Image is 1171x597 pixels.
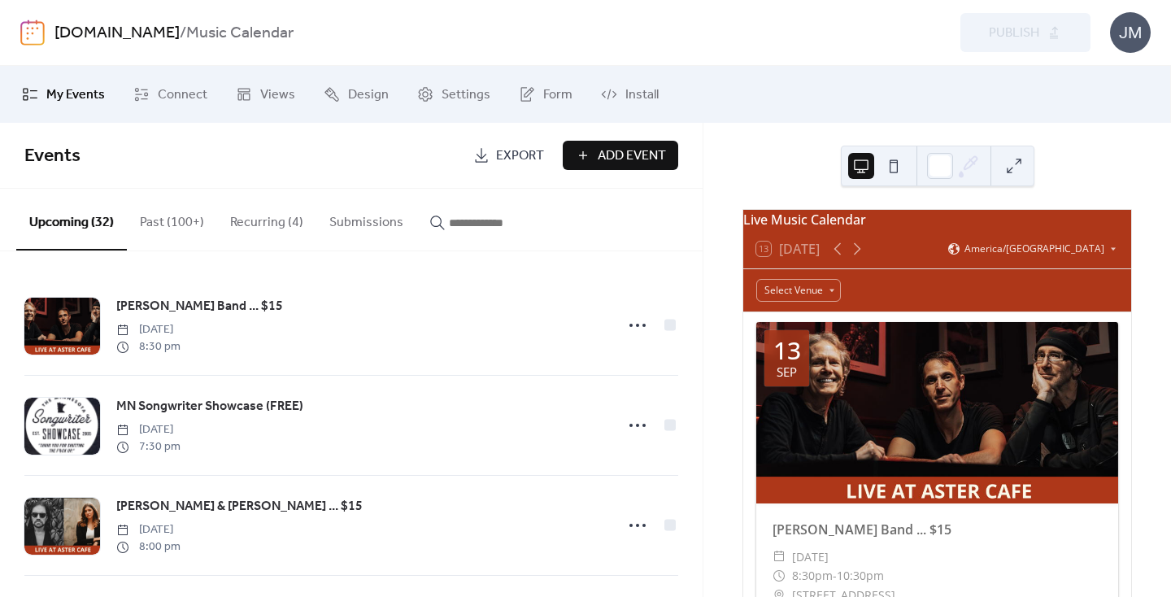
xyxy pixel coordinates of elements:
div: JM [1110,12,1151,53]
span: Events [24,138,81,174]
a: My Events [10,72,117,116]
span: [DATE] [116,321,181,338]
span: Views [260,85,295,105]
button: Past (100+) [127,189,217,249]
div: ​ [773,547,786,567]
span: [DATE] [116,421,181,438]
div: Sep [777,366,797,378]
a: [PERSON_NAME] Band ... $15 [116,296,283,317]
a: [PERSON_NAME] & [PERSON_NAME] ... $15 [116,496,363,517]
a: Views [224,72,307,116]
span: Connect [158,85,207,105]
span: Add Event [598,146,666,166]
span: Form [543,85,572,105]
span: [DATE] [116,521,181,538]
span: Export [496,146,544,166]
b: / [180,18,186,49]
span: 8:00 pm [116,538,181,556]
span: [PERSON_NAME] Band ... $15 [116,297,283,316]
span: America/[GEOGRAPHIC_DATA] [964,244,1104,254]
span: [DATE] [792,547,829,567]
span: Settings [442,85,490,105]
div: ​ [773,566,786,586]
span: Design [348,85,389,105]
div: 13 [773,338,801,363]
img: logo [20,20,45,46]
span: 7:30 pm [116,438,181,455]
a: [DOMAIN_NAME] [54,18,180,49]
span: MN Songwriter Showcase (FREE) [116,397,303,416]
span: Install [625,85,659,105]
button: Add Event [563,141,678,170]
a: Connect [121,72,220,116]
span: My Events [46,85,105,105]
span: [PERSON_NAME] & [PERSON_NAME] ... $15 [116,497,363,516]
a: Design [311,72,401,116]
a: [PERSON_NAME] Band ... $15 [773,521,951,538]
span: - [833,566,837,586]
button: Submissions [316,189,416,249]
span: 8:30 pm [116,338,181,355]
a: Install [589,72,671,116]
a: MN Songwriter Showcase (FREE) [116,396,303,417]
button: Recurring (4) [217,189,316,249]
span: 8:30pm [792,566,833,586]
a: Export [461,141,556,170]
b: Music Calendar [186,18,294,49]
button: Upcoming (32) [16,189,127,251]
a: Form [507,72,585,116]
div: Live Music Calendar [743,210,1131,229]
span: 10:30pm [837,566,884,586]
a: Settings [405,72,503,116]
